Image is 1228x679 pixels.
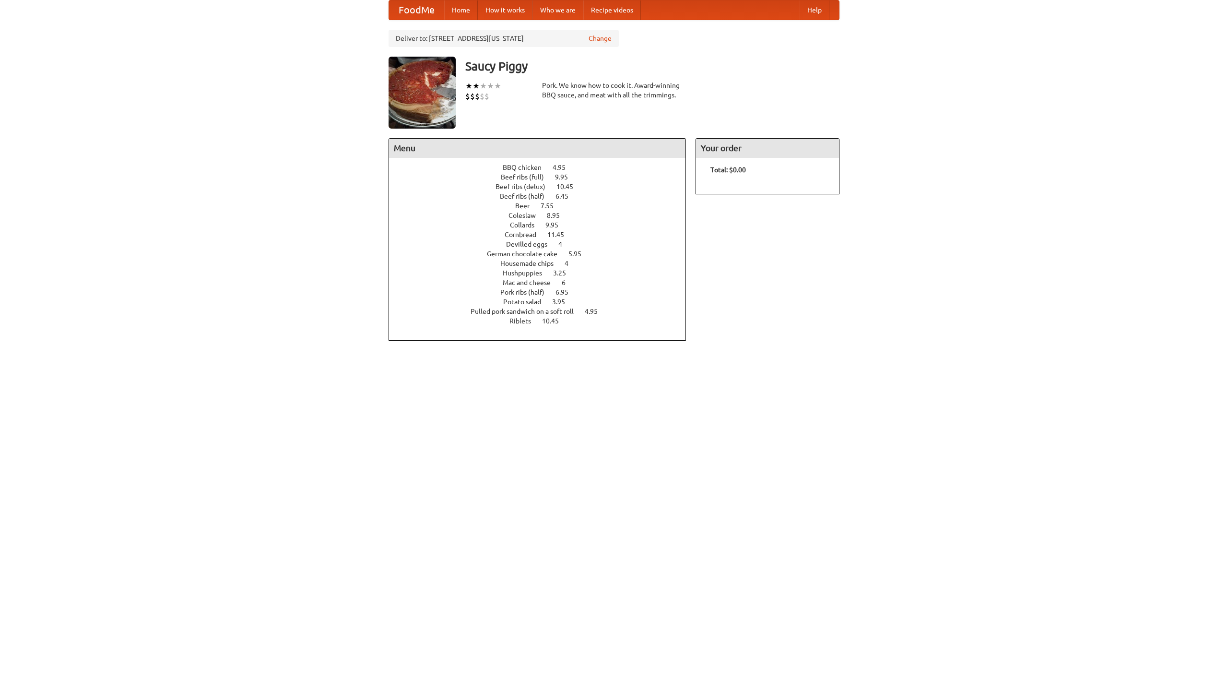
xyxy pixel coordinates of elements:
li: ★ [472,81,480,91]
a: Coleslaw 8.95 [508,212,578,219]
h4: Your order [696,139,839,158]
span: Housemade chips [500,260,563,267]
a: FoodMe [389,0,444,20]
a: Collards 9.95 [510,221,576,229]
span: Potato salad [503,298,551,306]
li: ★ [494,81,501,91]
span: 7.55 [541,202,563,210]
a: Pulled pork sandwich on a soft roll 4.95 [471,308,615,315]
span: Collards [510,221,544,229]
a: Pork ribs (half) 6.95 [500,288,586,296]
h4: Menu [389,139,685,158]
span: Hushpuppies [503,269,552,277]
li: $ [475,91,480,102]
a: Mac and cheese 6 [503,279,583,286]
li: ★ [480,81,487,91]
span: German chocolate cake [487,250,567,258]
span: 6.45 [555,192,578,200]
span: Beef ribs (delux) [496,183,555,191]
a: Cornbread 11.45 [505,231,582,238]
span: 4.95 [553,164,575,171]
span: 4 [565,260,578,267]
span: 3.25 [553,269,576,277]
span: 9.95 [555,173,578,181]
span: Riblets [509,317,541,325]
span: 4.95 [585,308,607,315]
img: angular.jpg [389,57,456,129]
a: Hushpuppies 3.25 [503,269,584,277]
b: Total: $0.00 [710,166,746,174]
a: Beef ribs (half) 6.45 [500,192,586,200]
span: 10.45 [556,183,583,191]
a: Home [444,0,478,20]
span: Devilled eggs [506,240,557,248]
span: 10.45 [542,317,568,325]
span: Beer [515,202,539,210]
a: Recipe videos [583,0,641,20]
li: $ [480,91,484,102]
span: 11.45 [547,231,574,238]
a: How it works [478,0,532,20]
a: Devilled eggs 4 [506,240,580,248]
li: ★ [487,81,494,91]
a: Riblets 10.45 [509,317,577,325]
a: Potato salad 3.95 [503,298,583,306]
a: Beef ribs (delux) 10.45 [496,183,591,191]
span: 8.95 [547,212,569,219]
a: Beer 7.55 [515,202,571,210]
a: Help [800,0,829,20]
span: 3.95 [552,298,575,306]
li: $ [465,91,470,102]
span: 9.95 [545,221,568,229]
span: 5.95 [568,250,591,258]
span: Beef ribs (full) [501,173,554,181]
span: 6 [562,279,575,286]
span: 4 [558,240,572,248]
h3: Saucy Piggy [465,57,839,76]
li: $ [470,91,475,102]
li: $ [484,91,489,102]
span: Beef ribs (half) [500,192,554,200]
span: BBQ chicken [503,164,551,171]
a: Housemade chips 4 [500,260,586,267]
span: Coleslaw [508,212,545,219]
a: Beef ribs (full) 9.95 [501,173,586,181]
span: Mac and cheese [503,279,560,286]
span: Pulled pork sandwich on a soft roll [471,308,583,315]
div: Deliver to: [STREET_ADDRESS][US_STATE] [389,30,619,47]
a: Change [589,34,612,43]
div: Pork. We know how to cook it. Award-winning BBQ sauce, and meat with all the trimmings. [542,81,686,100]
span: Cornbread [505,231,546,238]
a: BBQ chicken 4.95 [503,164,583,171]
a: Who we are [532,0,583,20]
a: German chocolate cake 5.95 [487,250,599,258]
span: Pork ribs (half) [500,288,554,296]
span: 6.95 [555,288,578,296]
li: ★ [465,81,472,91]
